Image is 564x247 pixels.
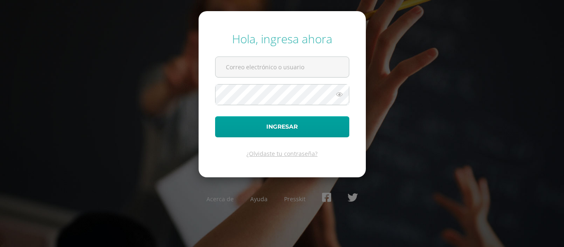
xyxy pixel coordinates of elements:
[250,195,268,203] a: Ayuda
[206,195,234,203] a: Acerca de
[246,150,318,158] a: ¿Olvidaste tu contraseña?
[216,57,349,77] input: Correo electrónico o usuario
[215,31,349,47] div: Hola, ingresa ahora
[284,195,306,203] a: Presskit
[215,116,349,137] button: Ingresar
